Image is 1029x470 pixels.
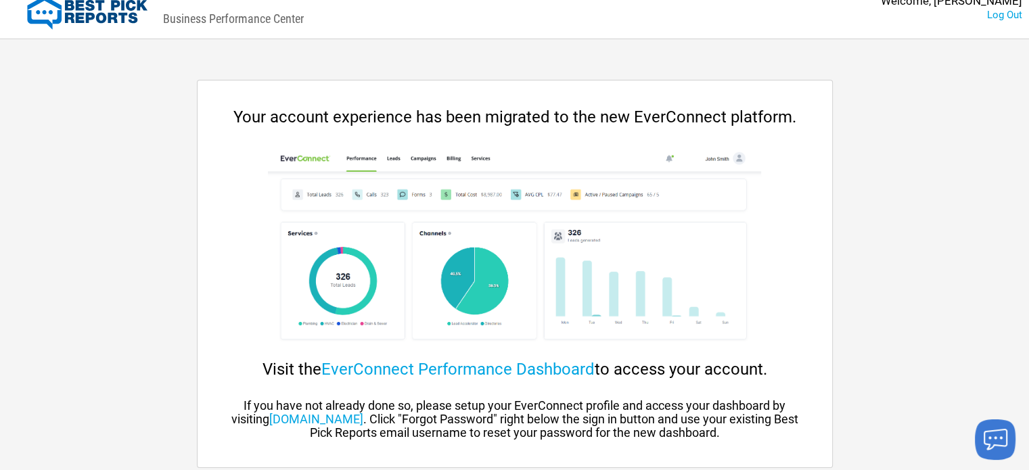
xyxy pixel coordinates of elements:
a: Log Out [987,9,1022,21]
a: EverConnect Performance Dashboard [321,360,595,379]
button: Launch chat [975,419,1015,460]
div: Your account experience has been migrated to the new EverConnect platform. [225,108,805,126]
img: cp-dashboard.png [268,147,761,350]
div: Visit the to access your account. [225,360,805,379]
a: [DOMAIN_NAME] [269,412,363,426]
div: If you have not already done so, please setup your EverConnect profile and access your dashboard ... [225,399,805,440]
